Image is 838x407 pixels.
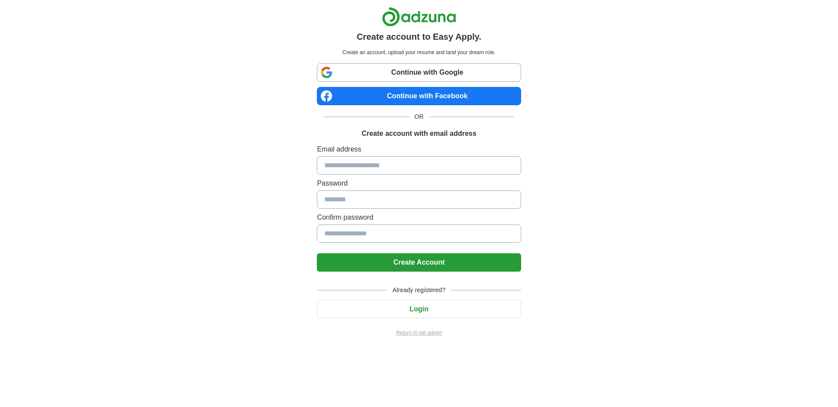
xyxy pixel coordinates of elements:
a: Continue with Google [317,63,521,82]
img: Adzuna logo [382,7,456,27]
label: Email address [317,144,521,155]
span: Already registered? [387,286,450,295]
a: Login [317,305,521,313]
button: Create Account [317,253,521,272]
h1: Create account with email address [361,128,476,139]
span: OR [409,112,429,121]
label: Password [317,178,521,189]
button: Login [317,300,521,318]
label: Confirm password [317,212,521,223]
a: Return to job advert [317,329,521,337]
h1: Create account to Easy Apply. [357,30,481,43]
p: Create an account, upload your resume and land your dream role. [319,48,519,56]
a: Continue with Facebook [317,87,521,105]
